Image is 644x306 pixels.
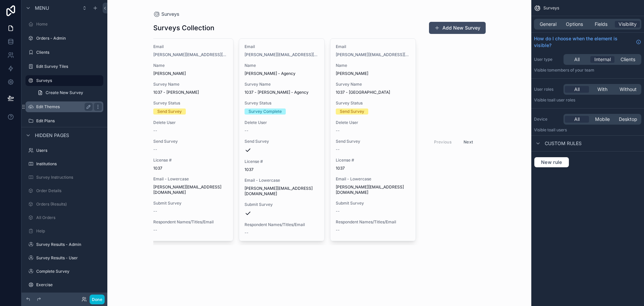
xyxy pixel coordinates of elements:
[153,176,228,182] span: Email - Lowercase
[619,21,637,28] span: Visibility
[148,38,233,241] a: Email[PERSON_NAME][EMAIL_ADDRESS][DOMAIN_NAME]Name[PERSON_NAME]Survey Name1037 - [PERSON_NAME]Sur...
[35,132,69,139] span: Hidden pages
[574,56,580,63] span: All
[25,253,103,263] a: Survey Results - User
[336,209,340,214] span: --
[551,68,594,73] span: Members of your team
[245,52,319,57] a: [PERSON_NAME][EMAIL_ADDRESS][DOMAIN_NAME]
[551,127,567,132] span: all users
[36,202,102,207] label: Orders (Results)
[534,87,561,92] label: User roles
[36,21,102,27] label: Home
[595,21,607,28] span: Fields
[36,118,102,124] label: Edit Plans
[245,202,319,207] span: Submit Survey
[620,86,637,93] span: Without
[25,279,103,290] a: Exercise
[534,57,561,62] label: User type
[336,219,410,225] span: Respondent Names/Titles/Email
[245,100,319,106] span: Survey Status
[25,75,103,86] a: Surveys
[36,148,102,153] label: Users
[36,175,102,180] label: Survey Instructions
[153,120,228,125] span: Delete User
[36,64,102,69] label: Edit Survey Tiles
[46,90,83,95] span: Create New Survey
[534,117,561,122] label: Device
[336,166,410,171] span: 1037
[153,90,228,95] span: 1037 - [PERSON_NAME]
[534,35,633,49] span: How do I choose when the element is visible?
[153,71,228,76] span: [PERSON_NAME]
[336,82,410,87] span: Survey Name
[245,178,319,183] span: Email - Lowercase
[25,266,103,277] a: Complete Survey
[336,147,340,152] span: --
[566,21,583,28] span: Options
[245,44,319,49] span: Email
[25,61,103,72] a: Edit Survey Tiles
[36,36,102,41] label: Orders - Admin
[336,71,410,76] span: [PERSON_NAME]
[594,56,611,63] span: Internal
[534,68,641,73] p: Visible to
[245,186,319,196] span: [PERSON_NAME][EMAIL_ADDRESS][DOMAIN_NAME]
[25,33,103,44] a: Orders - Admin
[153,158,228,163] span: License #
[153,227,157,233] span: --
[153,100,228,106] span: Survey Status
[153,63,228,68] span: Name
[25,172,103,183] a: Survey Instructions
[153,44,228,49] span: Email
[161,11,179,17] span: Surveys
[36,161,102,167] label: Institutions
[429,22,486,34] button: Add New Survey
[153,219,228,225] span: Respondent Names/Titles/Email
[36,282,102,288] label: Exercise
[34,87,103,98] a: Create New Survey
[25,185,103,196] a: Order Details
[574,116,580,123] span: All
[249,108,282,115] div: Survey Complete
[153,128,157,133] span: --
[245,139,319,144] span: Send Survey
[35,5,49,11] span: Menu
[336,227,340,233] span: --
[330,38,416,241] a: Email[PERSON_NAME][EMAIL_ADDRESS][DOMAIN_NAME]Name[PERSON_NAME]Survey Name1037 - [GEOGRAPHIC_DATA...
[36,78,99,83] label: Surveys
[336,63,410,68] span: Name
[36,215,102,220] label: All Orders
[153,52,228,57] a: [PERSON_NAME][EMAIL_ADDRESS][DOMAIN_NAME]
[336,176,410,182] span: Email - Lowercase
[543,5,559,11] span: Surveys
[153,201,228,206] span: Submit Survey
[574,86,580,93] span: All
[538,159,565,165] span: New rule
[25,19,103,30] a: Home
[25,199,103,210] a: Orders (Results)
[245,120,319,125] span: Delete User
[534,127,641,133] p: Visible to
[336,139,410,144] span: Send Survey
[36,269,102,274] label: Complete Survey
[153,147,157,152] span: --
[336,120,410,125] span: Delete User
[459,137,478,147] button: Next
[25,47,103,58] a: Clients
[245,63,319,68] span: Name
[245,159,319,164] span: License #
[153,184,228,195] span: [PERSON_NAME][EMAIL_ADDRESS][DOMAIN_NAME]
[153,82,228,87] span: Survey Name
[336,44,410,49] span: Email
[551,97,575,102] span: All user roles
[25,159,103,169] a: Institutions
[595,116,610,123] span: Mobile
[153,166,228,171] span: 1037
[245,167,319,172] span: 1037
[25,212,103,223] a: All Orders
[153,11,179,17] a: Surveys
[621,56,635,63] span: Clients
[245,128,249,133] span: --
[336,128,340,133] span: --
